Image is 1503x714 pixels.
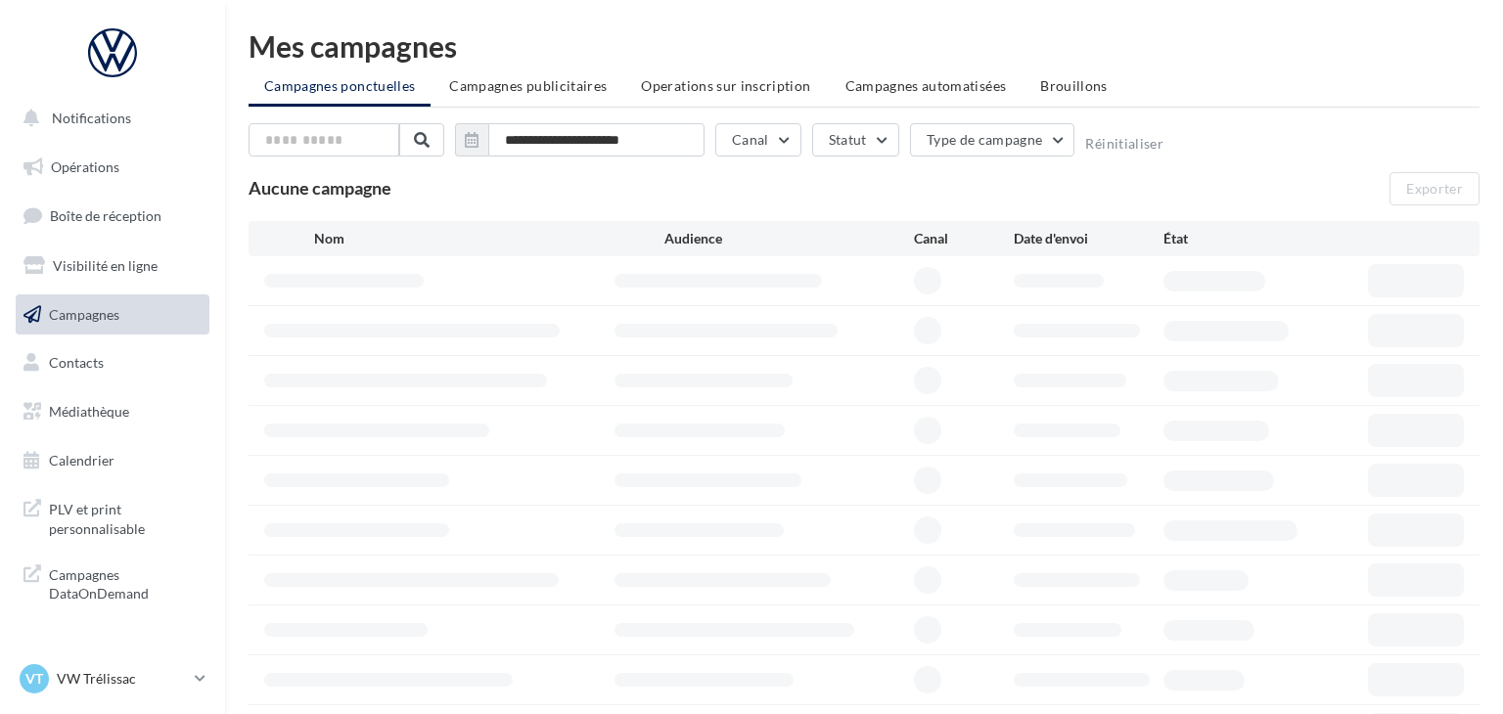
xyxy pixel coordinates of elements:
span: Opérations [51,158,119,175]
button: Type de campagne [910,123,1075,156]
span: Visibilité en ligne [53,257,158,274]
div: Canal [914,229,1014,248]
a: Boîte de réception [12,195,213,237]
button: Notifications [12,98,205,139]
a: Calendrier [12,440,213,481]
span: Calendrier [49,452,114,469]
a: Opérations [12,147,213,188]
div: Nom [314,229,664,248]
div: Audience [664,229,914,248]
p: VW Trélissac [57,669,187,689]
a: Visibilité en ligne [12,245,213,287]
span: Boîte de réception [50,207,161,224]
span: Brouillons [1040,77,1108,94]
span: Aucune campagne [249,177,391,199]
span: Campagnes DataOnDemand [49,561,202,603]
span: Campagnes [49,305,119,322]
span: Contacts [49,354,104,371]
a: Contacts [12,342,213,383]
a: Campagnes [12,294,213,335]
a: Médiathèque [12,391,213,432]
a: PLV et print personnalisable [12,488,213,546]
span: Médiathèque [49,403,129,420]
span: Campagnes publicitaires [449,77,607,94]
span: PLV et print personnalisable [49,496,202,538]
span: Operations sur inscription [641,77,810,94]
button: Statut [812,123,899,156]
button: Exporter [1389,172,1480,205]
button: Réinitialiser [1085,136,1163,152]
span: Campagnes automatisées [845,77,1007,94]
div: État [1163,229,1313,248]
div: Mes campagnes [249,31,1480,61]
span: Notifications [52,110,131,126]
a: VT VW Trélissac [16,660,209,697]
div: Date d'envoi [1014,229,1163,248]
button: Canal [715,123,801,156]
span: VT [25,669,43,689]
a: Campagnes DataOnDemand [12,554,213,611]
